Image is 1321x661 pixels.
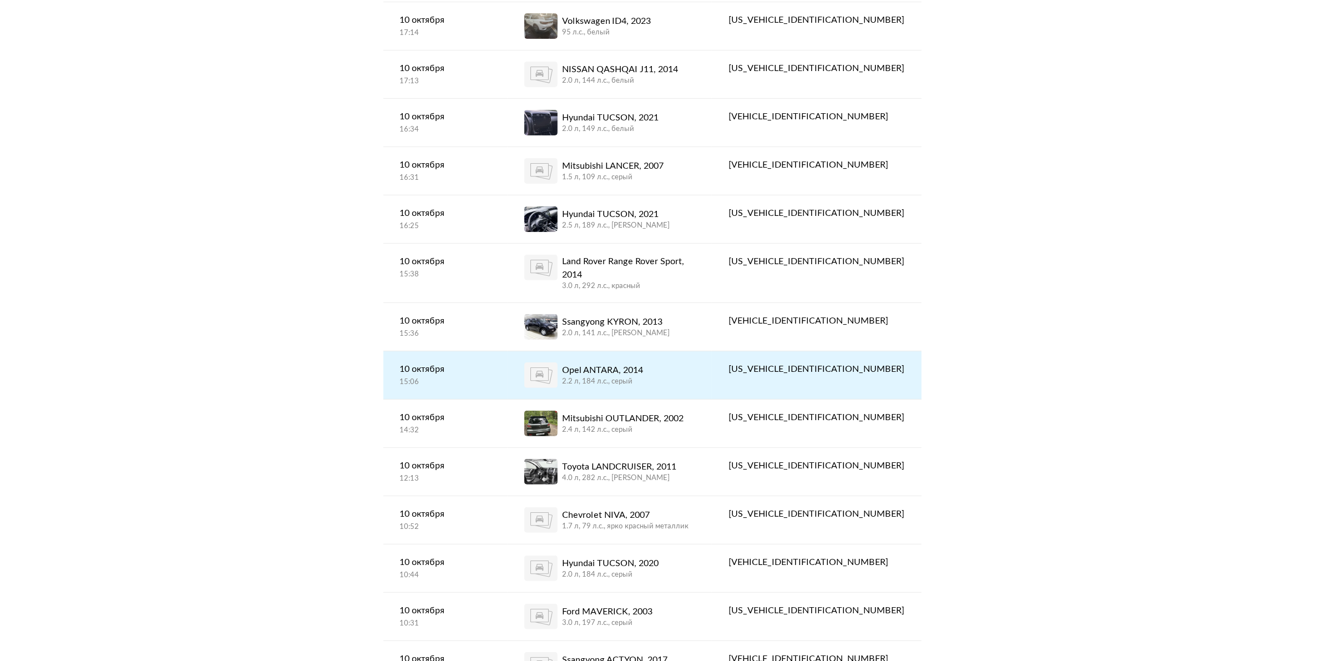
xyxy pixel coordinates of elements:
div: 95 л.c., белый [562,28,651,38]
div: 10 октября [400,255,492,268]
div: [US_VEHICLE_IDENTIFICATION_NUMBER] [728,459,904,472]
div: [US_VEHICLE_IDENTIFICATION_NUMBER] [728,255,904,268]
div: 15:38 [400,270,492,280]
div: 10:31 [400,619,492,629]
div: 10 октября [400,206,492,220]
div: 10 октября [400,314,492,327]
div: [VEHICLE_IDENTIFICATION_NUMBER] [728,314,904,327]
a: Opel ANTARA, 20142.2 л, 184 л.c., серый [508,351,712,399]
a: Mitsubishi LANCER, 20071.5 л, 109 л.c., серый [508,147,712,195]
div: 2.0 л, 144 л.c., белый [562,76,678,86]
a: [US_VEHICLE_IDENTIFICATION_NUMBER] [712,244,921,279]
div: [US_VEHICLE_IDENTIFICATION_NUMBER] [728,62,904,75]
a: [US_VEHICLE_IDENTIFICATION_NUMBER] [712,351,921,387]
div: 10 октября [400,411,492,424]
div: 15:06 [400,377,492,387]
div: 2.0 л, 184 л.c., серый [562,570,659,580]
div: 10 октября [400,62,492,75]
div: [VEHICLE_IDENTIFICATION_NUMBER] [728,556,904,569]
div: Toyota LANDCRUISER, 2011 [562,460,676,473]
div: 10 октября [400,459,492,472]
div: 2.0 л, 149 л.c., белый [562,124,659,134]
a: 10 октября15:36 [383,303,508,350]
a: Chevrolet NIVA, 20071.7 л, 79 л.c., ярко красный металлик [508,496,712,544]
div: 16:34 [400,125,492,135]
a: 10 октября12:13 [383,448,508,495]
div: [US_VEHICLE_IDENTIFICATION_NUMBER] [728,411,904,424]
div: 12:13 [400,474,492,484]
div: [VEHICLE_IDENTIFICATION_NUMBER] [728,110,904,123]
div: [VEHICLE_IDENTIFICATION_NUMBER] [728,158,904,171]
div: [US_VEHICLE_IDENTIFICATION_NUMBER] [728,507,904,521]
div: 3.0 л, 292 л.c., красный [562,281,695,291]
div: 16:25 [400,221,492,231]
div: 1.7 л, 79 л.c., ярко красный металлик [562,522,689,532]
a: [VEHICLE_IDENTIFICATION_NUMBER] [712,147,921,183]
div: 14:32 [400,426,492,436]
div: 2.5 л, 189 л.c., [PERSON_NAME] [562,221,670,231]
a: [VEHICLE_IDENTIFICATION_NUMBER] [712,544,921,580]
div: NISSAN QASHQAI J11, 2014 [562,63,678,76]
a: [US_VEHICLE_IDENTIFICATION_NUMBER] [712,593,921,628]
a: 10 октября10:31 [383,593,508,640]
div: 17:13 [400,77,492,87]
div: Ssangyong KYRON, 2013 [562,315,670,329]
a: 10 октября15:06 [383,351,508,398]
div: Mitsubishi OUTLANDER, 2002 [562,412,684,425]
a: [US_VEHICLE_IDENTIFICATION_NUMBER] [712,2,921,38]
div: Ford MAVERICK, 2003 [562,605,652,618]
a: 10 октября17:13 [383,51,508,98]
div: Chevrolet NIVA, 2007 [562,508,689,522]
a: 10 октября15:38 [383,244,508,291]
a: [US_VEHICLE_IDENTIFICATION_NUMBER] [712,51,921,86]
div: 15:36 [400,329,492,339]
div: Volkswagen ID4, 2023 [562,14,651,28]
a: Volkswagen ID4, 202395 л.c., белый [508,2,712,50]
div: 10 октября [400,362,492,376]
a: Ssangyong KYRON, 20132.0 л, 141 л.c., [PERSON_NAME] [508,303,712,351]
div: 10 октября [400,158,492,171]
a: Hyundai TUCSON, 20212.5 л, 189 л.c., [PERSON_NAME] [508,195,712,243]
div: [US_VEHICLE_IDENTIFICATION_NUMBER] [728,13,904,27]
div: 4.0 л, 282 л.c., [PERSON_NAME] [562,473,676,483]
div: 10 октября [400,556,492,569]
div: [US_VEHICLE_IDENTIFICATION_NUMBER] [728,206,904,220]
a: Hyundai TUCSON, 20202.0 л, 184 л.c., серый [508,544,712,592]
div: [US_VEHICLE_IDENTIFICATION_NUMBER] [728,362,904,376]
a: 10 октября17:14 [383,2,508,49]
a: NISSAN QASHQAI J11, 20142.0 л, 144 л.c., белый [508,51,712,98]
div: 2.0 л, 141 л.c., [PERSON_NAME] [562,329,670,339]
div: Hyundai TUCSON, 2021 [562,111,659,124]
div: Hyundai TUCSON, 2020 [562,557,659,570]
div: 2.2 л, 184 л.c., серый [562,377,643,387]
div: Opel ANTARA, 2014 [562,364,643,377]
a: [VEHICLE_IDENTIFICATION_NUMBER] [712,303,921,339]
a: 10 октября10:44 [383,544,508,592]
div: 16:31 [400,173,492,183]
a: [US_VEHICLE_IDENTIFICATION_NUMBER] [712,400,921,435]
a: Ford MAVERICK, 20033.0 л, 197 л.c., серый [508,593,712,640]
div: 10 октября [400,604,492,617]
div: 10:52 [400,522,492,532]
div: Mitsubishi LANCER, 2007 [562,159,664,173]
a: [VEHICLE_IDENTIFICATION_NUMBER] [712,99,921,134]
a: 10 октября10:52 [383,496,508,543]
div: [US_VEHICLE_IDENTIFICATION_NUMBER] [728,604,904,617]
div: 2.4 л, 142 л.c., серый [562,425,684,435]
a: [US_VEHICLE_IDENTIFICATION_NUMBER] [712,448,921,483]
a: [US_VEHICLE_IDENTIFICATION_NUMBER] [712,496,921,532]
a: 10 октября16:25 [383,195,508,243]
a: [US_VEHICLE_IDENTIFICATION_NUMBER] [712,195,921,231]
div: 10 октября [400,13,492,27]
div: 3.0 л, 197 л.c., серый [562,618,652,628]
div: 1.5 л, 109 л.c., серый [562,173,664,183]
a: Toyota LANDCRUISER, 20114.0 л, 282 л.c., [PERSON_NAME] [508,448,712,496]
a: Hyundai TUCSON, 20212.0 л, 149 л.c., белый [508,99,712,147]
a: Mitsubishi OUTLANDER, 20022.4 л, 142 л.c., серый [508,400,712,447]
div: Hyundai TUCSON, 2021 [562,208,670,221]
div: Land Rover Range Rover Sport, 2014 [562,255,695,281]
div: 10:44 [400,571,492,581]
div: 10 октября [400,507,492,521]
a: Land Rover Range Rover Sport, 20143.0 л, 292 л.c., красный [508,244,712,302]
a: 10 октября14:32 [383,400,508,447]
